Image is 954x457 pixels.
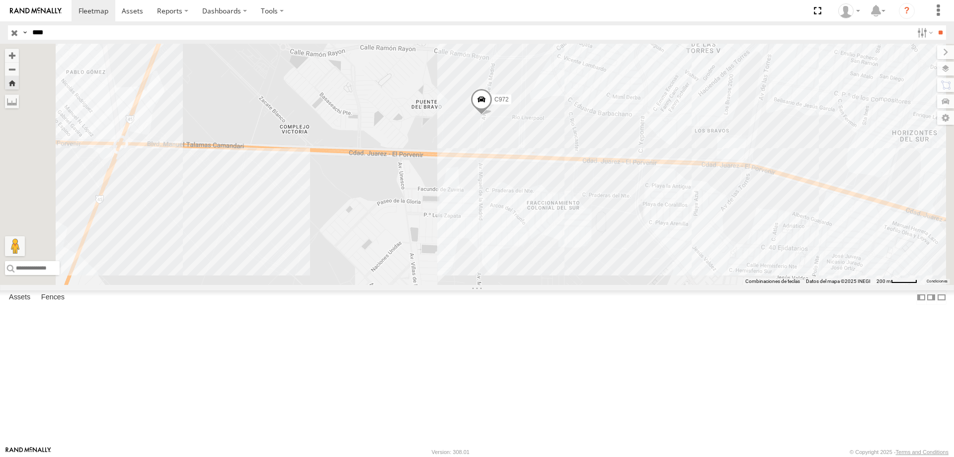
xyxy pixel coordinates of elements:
[36,290,70,304] label: Fences
[5,76,19,90] button: Zoom Home
[876,278,891,284] span: 200 m
[899,3,915,19] i: ?
[21,25,29,40] label: Search Query
[937,290,947,305] label: Hide Summary Table
[10,7,62,14] img: rand-logo.svg
[913,25,935,40] label: Search Filter Options
[432,449,470,455] div: Version: 308.01
[874,278,920,285] button: Escala del mapa: 200 m por 49 píxeles
[937,111,954,125] label: Map Settings
[926,290,936,305] label: Dock Summary Table to the Right
[5,49,19,62] button: Zoom in
[494,95,509,102] span: C972
[745,278,800,285] button: Combinaciones de teclas
[5,94,19,108] label: Measure
[4,290,35,304] label: Assets
[835,3,864,18] div: MANUEL HERNANDEZ
[5,236,25,256] button: Arrastra el hombrecito naranja al mapa para abrir Street View
[927,279,948,283] a: Condiciones (se abre en una nueva pestaña)
[916,290,926,305] label: Dock Summary Table to the Left
[5,447,51,457] a: Visit our Website
[806,278,871,284] span: Datos del mapa ©2025 INEGI
[850,449,949,455] div: © Copyright 2025 -
[896,449,949,455] a: Terms and Conditions
[5,62,19,76] button: Zoom out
